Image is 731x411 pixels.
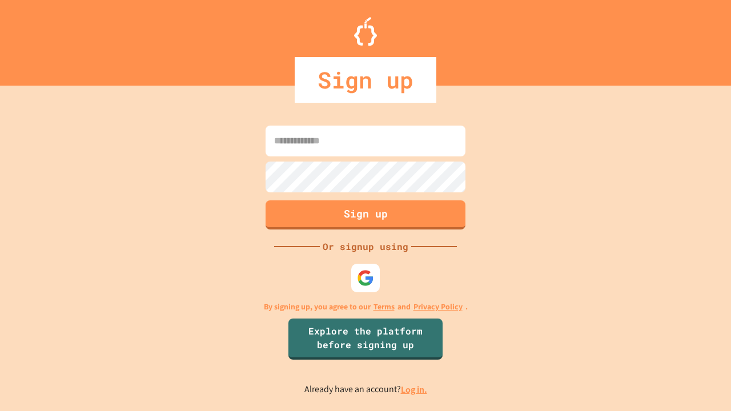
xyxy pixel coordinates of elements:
[295,57,436,103] div: Sign up
[401,384,427,396] a: Log in.
[288,319,443,360] a: Explore the platform before signing up
[354,17,377,46] img: Logo.svg
[357,269,374,287] img: google-icon.svg
[264,301,468,313] p: By signing up, you agree to our and .
[413,301,463,313] a: Privacy Policy
[266,200,465,229] button: Sign up
[304,382,427,397] p: Already have an account?
[320,240,411,253] div: Or signup using
[373,301,395,313] a: Terms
